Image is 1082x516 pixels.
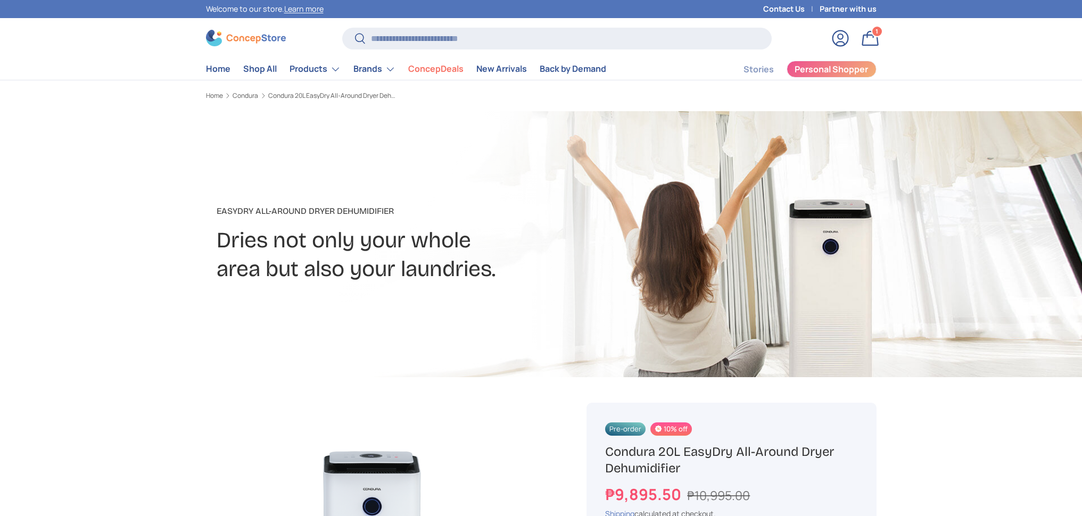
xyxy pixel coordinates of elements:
[687,487,750,504] s: ₱10,995.00
[875,27,878,35] span: 1
[787,61,877,78] a: Personal Shopper
[605,444,857,477] h1: Condura 20L EasyDry All-Around Dryer Dehumidifier
[284,4,324,14] a: Learn more
[408,59,464,79] a: ConcepDeals
[206,30,286,46] img: ConcepStore
[605,484,684,505] strong: ₱9,895.50
[820,3,877,15] a: Partner with us
[290,59,341,80] a: Products
[268,93,396,99] a: Condura 20L EasyDry All-Around Dryer Dehumidifier
[233,93,258,99] a: Condura
[206,59,606,80] nav: Primary
[605,422,646,436] span: Pre-order
[347,59,402,80] summary: Brands
[744,59,774,80] a: Stories
[206,93,223,99] a: Home
[718,59,877,80] nav: Secondary
[243,59,277,79] a: Shop All
[283,59,347,80] summary: Products
[540,59,606,79] a: Back by Demand
[795,65,868,73] span: Personal Shopper
[206,91,561,101] nav: Breadcrumbs
[206,59,230,79] a: Home
[353,59,395,80] a: Brands
[650,422,692,436] span: 10% off
[206,3,324,15] p: Welcome to our store.
[476,59,527,79] a: New Arrivals
[217,205,625,218] p: EasyDry All-Around Dryer Dehumidifier
[763,3,820,15] a: Contact Us
[217,226,625,284] h2: Dries not only your whole area but also your laundries.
